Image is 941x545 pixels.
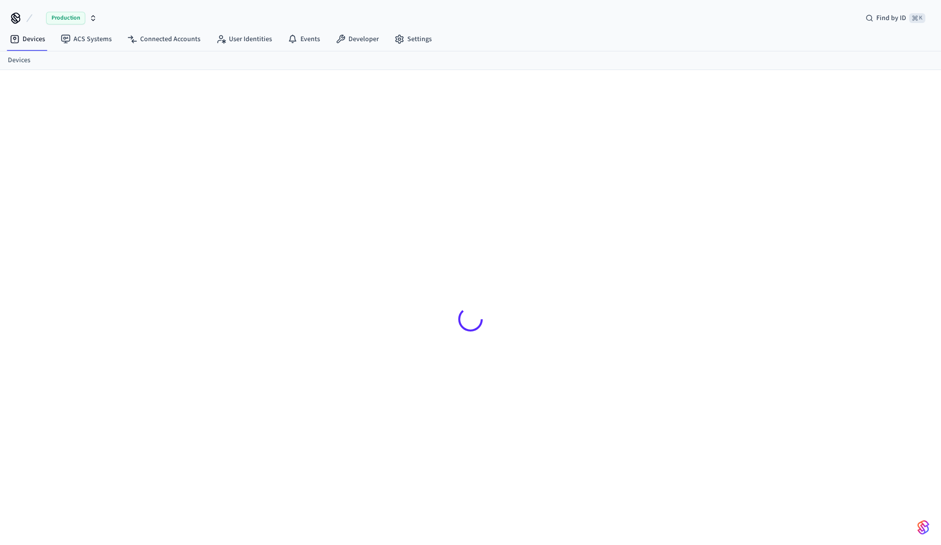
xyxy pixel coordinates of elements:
[280,30,328,48] a: Events
[876,13,906,23] span: Find by ID
[2,30,53,48] a: Devices
[858,9,933,27] div: Find by ID⌘ K
[328,30,387,48] a: Developer
[46,12,85,24] span: Production
[8,55,30,66] a: Devices
[208,30,280,48] a: User Identities
[53,30,120,48] a: ACS Systems
[917,520,929,535] img: SeamLogoGradient.69752ec5.svg
[120,30,208,48] a: Connected Accounts
[387,30,440,48] a: Settings
[909,13,925,23] span: ⌘ K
